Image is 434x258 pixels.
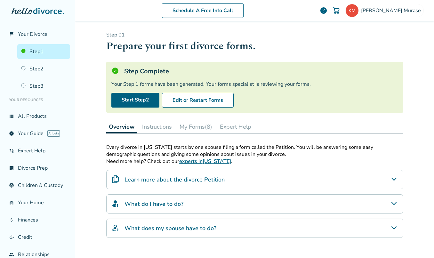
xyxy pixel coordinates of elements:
[9,217,14,222] span: attach_money
[106,120,137,133] button: Overview
[106,144,403,158] p: Every divorce in [US_STATE] starts by one spouse filing a form called the Petition. You will be a...
[111,93,159,108] a: Start Step2
[9,200,14,205] span: garage_home
[112,224,119,232] img: What does my spouse have to do?
[5,178,70,193] a: account_childChildren & Custody
[106,194,403,214] div: What do I have to do?
[9,32,14,37] span: flag_2
[125,175,225,184] h4: Learn more about the divorce Petition
[402,227,434,258] iframe: Chat Widget
[106,170,403,189] div: Learn more about the divorce Petition
[5,27,70,42] a: flag_2Your Divorce
[17,79,70,93] a: Step3
[124,67,169,76] h5: Step Complete
[17,44,70,59] a: Step1
[5,93,70,106] li: Your Resources
[9,183,14,188] span: account_child
[346,4,358,17] img: katsu610@gmail.com
[9,114,14,119] span: view_list
[106,158,403,165] p: Need more help? Check out our .
[125,224,216,232] h4: What does my spouse have to do?
[140,120,174,133] button: Instructions
[179,158,231,165] a: experts in[US_STATE]
[5,143,70,158] a: phone_in_talkExpert Help
[106,38,403,54] h1: Prepare your first divorce forms.
[217,120,254,133] button: Expert Help
[162,3,244,18] a: Schedule A Free Info Call
[18,31,47,38] span: Your Divorce
[320,7,327,14] a: help
[361,7,423,14] span: [PERSON_NAME] Murase
[9,235,14,240] span: finance_mode
[5,195,70,210] a: garage_homeYour Home
[5,213,70,227] a: attach_moneyFinances
[47,130,60,137] span: AI beta
[17,61,70,76] a: Step2
[5,109,70,124] a: view_listAll Products
[9,148,14,153] span: phone_in_talk
[106,219,403,238] div: What does my spouse have to do?
[162,93,234,108] button: Edit or Restart Forms
[9,131,14,136] span: explore
[9,165,14,171] span: list_alt_check
[333,7,340,14] img: Cart
[5,126,70,141] a: exploreYour GuideAI beta
[112,175,119,183] img: Learn more about the divorce Petition
[5,161,70,175] a: list_alt_checkDivorce Prep
[112,200,119,207] img: What do I have to do?
[125,200,183,208] h4: What do I have to do?
[106,31,403,38] p: Step 0 1
[9,252,14,257] span: group
[177,120,215,133] button: My Forms(8)
[5,230,70,245] a: finance_modeCredit
[111,81,398,88] div: Your Step 1 forms have been generated. Your forms specialist is reviewing your forms.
